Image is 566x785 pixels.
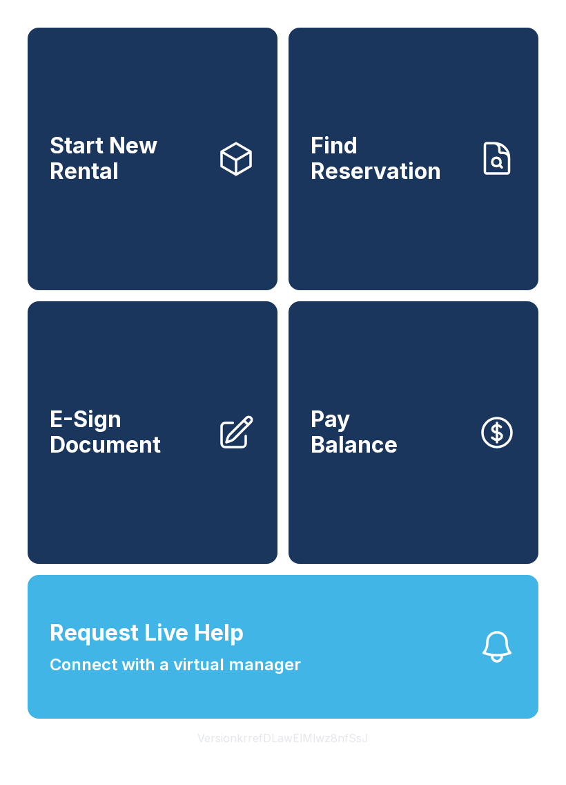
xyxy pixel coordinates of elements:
span: E-Sign Document [50,407,206,457]
span: Start New Rental [50,133,206,184]
a: Find Reservation [289,28,538,290]
button: VersionkrrefDLawElMlwz8nfSsJ [186,719,380,757]
span: Connect with a virtual manager [50,652,301,677]
a: E-Sign Document [28,301,277,564]
button: Request Live HelpConnect with a virtual manager [28,575,538,719]
span: Find Reservation [311,133,467,184]
span: Pay Balance [311,407,398,457]
button: PayBalance [289,301,538,564]
a: Start New Rental [28,28,277,290]
span: Request Live Help [50,616,244,650]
